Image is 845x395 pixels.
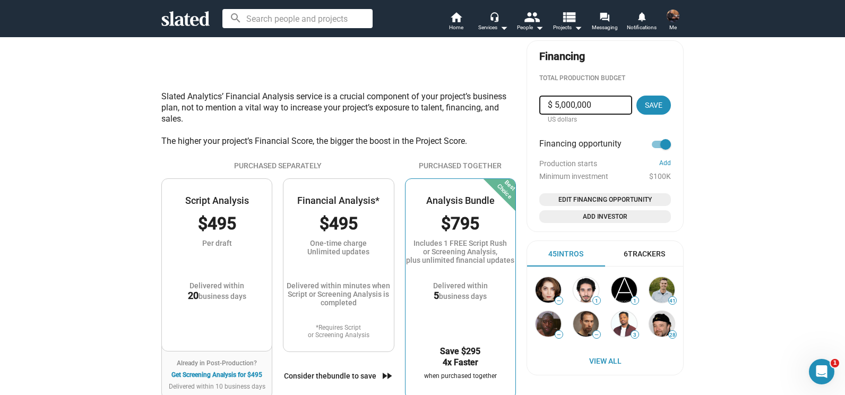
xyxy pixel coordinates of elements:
span: Me [669,21,677,34]
div: Services [478,21,508,34]
mat-icon: headset_mic [489,12,499,21]
div: Delivered within 10 business days [166,383,268,390]
div: Script Analysis [162,195,272,206]
img: Terrell Pierce [611,311,637,337]
button: People [512,11,549,34]
div: Get Screening Analysis for $495 [166,371,268,379]
iframe: Intercom live chat [809,359,834,384]
mat-icon: arrow_drop_down [533,21,546,34]
mat-icon: forum [599,12,609,22]
img: Emmy Perry [536,277,561,303]
span: Save [645,96,662,115]
span: — [555,298,563,304]
a: Financial Analysis*$495One-time chargeUnlimited updatesDelivered within minutes when Script or Sc... [283,178,394,353]
span: Financing opportunity [539,138,622,151]
h3: Save $295 4x Faster [406,346,515,368]
span: 28 [669,332,676,338]
mat-icon: arrow_drop_down [572,21,584,34]
span: Edit Financing Opportunity [544,194,667,205]
span: Messaging [592,21,618,34]
input: Search people and projects [222,9,373,28]
mat-icon: fast_forward [381,370,393,382]
span: Minimum investment [539,172,608,181]
div: People [517,21,544,34]
span: Production starts [539,159,597,168]
button: Services [475,11,512,34]
img: Joseph Lee Shannon III [536,311,561,337]
div: Purchased Together [405,161,516,170]
mat-icon: view_list [561,9,576,24]
div: Per draft [162,239,272,264]
span: Home [449,21,463,34]
span: View All [538,351,672,371]
div: Total Production budget [539,74,671,83]
span: 1 [631,298,639,304]
span: Add Investor [544,211,667,222]
div: $495 [283,212,393,235]
img: Matteo Pasquini [573,311,599,337]
div: Includes 1 FREE Script Rush or Screening Analysis, plus unlimited financial updates [406,239,515,264]
div: Analysis Bundle [406,195,515,206]
button: JZ MurdockMe [660,7,686,35]
mat-icon: home [450,11,462,23]
a: Messaging [586,11,623,34]
div: Financial Analysis* [283,195,393,206]
a: View All [529,351,681,371]
div: Delivered within business days [162,281,272,301]
img: Barney Burman [649,311,675,337]
span: — [555,332,563,338]
span: — [593,332,600,338]
div: Best Choice [482,161,534,213]
div: *Requires Script or Screening Analysis [283,324,393,339]
span: Notifications [627,21,657,34]
div: $100K [539,172,671,181]
mat-hint: US dollars [548,116,577,124]
span: 3 [631,332,639,338]
span: 1 [831,359,839,367]
mat-icon: arrow_drop_down [497,21,510,34]
span: Projects [553,21,582,34]
button: Projects [549,11,586,34]
button: Save [636,96,671,115]
div: Already in Post-Production? [166,359,268,367]
div: Delivered within minutes when Script or Screening Analysis is completed [283,281,393,307]
div: Consider the bundle to save [284,372,376,380]
div: Delivered within business days [406,281,515,301]
div: The higher your project’s Financial Score, the bigger the boost in the Project Score. [161,135,516,147]
div: Financing [539,49,585,64]
b: 5 [434,290,439,301]
a: Home [437,11,475,34]
img: Adam McNinch [649,277,675,303]
button: Add [659,159,671,168]
span: 1 [593,298,600,304]
mat-icon: people [524,9,539,24]
div: 6 Trackers [624,249,665,259]
img: Fayze SALEH [573,277,599,303]
div: $495 [162,212,272,235]
div: when purchased together [406,372,515,380]
button: Open add investor dialog [539,210,671,223]
a: Notifications [623,11,660,34]
img: Akona Matyila [611,277,637,303]
div: One-time charge Unlimited updates [283,239,393,264]
div: Purchased Separately [230,161,325,170]
div: $795 [406,212,515,235]
mat-icon: notifications [636,11,646,21]
img: JZ Murdock [667,10,679,22]
button: Open add or edit financing opportunity dialog [539,193,671,206]
div: 45 Intros [548,249,583,259]
b: 20 [188,290,199,301]
span: 41 [669,298,676,304]
div: Slated Analytics’ Financial Analysis service is a crucial component of your project’s business pl... [161,91,516,125]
